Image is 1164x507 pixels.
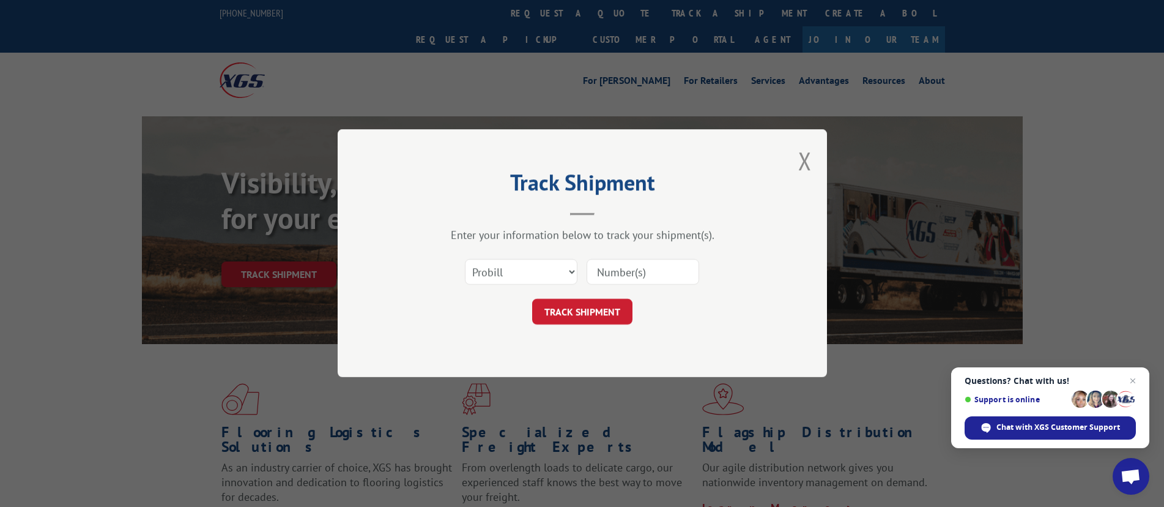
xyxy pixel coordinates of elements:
button: TRACK SHIPMENT [532,299,632,325]
span: Close chat [1125,374,1140,388]
div: Chat with XGS Customer Support [965,416,1136,440]
span: Support is online [965,395,1067,404]
span: Chat with XGS Customer Support [996,422,1120,433]
span: Questions? Chat with us! [965,376,1136,386]
h2: Track Shipment [399,174,766,197]
input: Number(s) [587,260,699,285]
div: Open chat [1113,458,1149,495]
button: Close modal [798,145,812,177]
div: Enter your information below to track your shipment(s). [399,228,766,242]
